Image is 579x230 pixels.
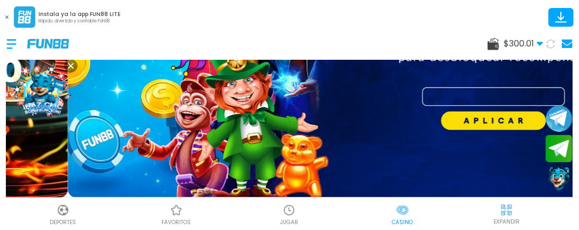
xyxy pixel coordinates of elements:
[283,204,296,217] img: Casino Jugar
[493,218,520,226] p: EXPANDIR
[233,202,346,226] a: Casino JugarCasino JugarJUGAR
[280,218,298,226] p: JUGAR
[161,218,191,226] p: favoritos
[38,10,120,18] p: Instala ya la app FUN88 LITE
[392,218,413,226] p: Casino
[504,37,543,50] span: $ 300.01
[50,218,76,226] p: Deportes
[500,203,513,217] img: hide
[170,204,183,217] img: Casino Favoritos
[14,6,35,28] img: App Logo
[13,62,72,121] img: Image Link
[38,18,120,25] p: Rápido, divertido y confiable FUN88
[546,135,573,163] button: Join telegram
[27,39,69,48] img: Company Logo
[546,165,573,193] button: Contact customer service
[346,202,459,226] a: CasinoCasinoCasino
[57,204,70,217] img: Deportes
[6,202,120,226] a: DeportesDeportesDeportes
[546,105,573,132] button: Join telegram channel
[120,202,233,226] a: Casino FavoritosCasino Favoritosfavoritos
